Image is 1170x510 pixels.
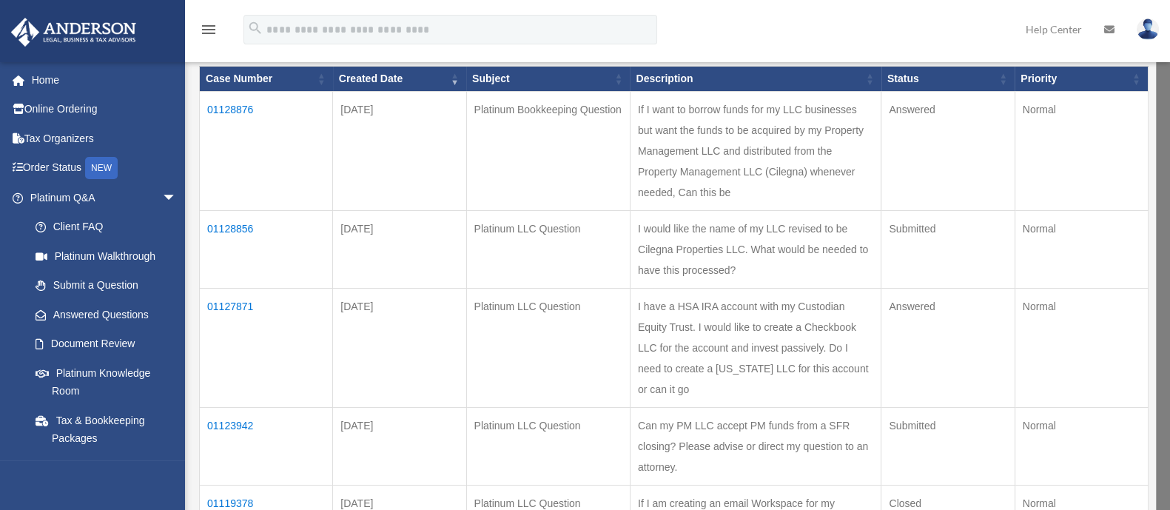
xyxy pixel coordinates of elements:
td: Submitted [881,211,1015,289]
th: Description: activate to sort column ascending [630,67,881,92]
img: User Pic [1137,19,1159,40]
td: 01127871 [200,289,333,408]
a: Land Trust & Deed Forum [21,453,192,483]
a: Document Review [21,329,192,359]
th: Case Number: activate to sort column ascending [200,67,333,92]
a: Tax & Bookkeeping Packages [21,406,192,453]
td: Platinum LLC Question [466,211,630,289]
th: Created Date: activate to sort column ascending [333,67,466,92]
th: Status: activate to sort column ascending [881,67,1015,92]
td: [DATE] [333,289,466,408]
td: Normal [1015,289,1148,408]
th: Priority: activate to sort column ascending [1015,67,1148,92]
img: Anderson Advisors Platinum Portal [7,18,141,47]
td: 01123942 [200,408,333,486]
a: Answered Questions [21,300,184,329]
i: search [247,20,263,36]
td: Submitted [881,408,1015,486]
td: I would like the name of my LLC revised to be Cilegna Properties LLC. What would be needed to hav... [630,211,881,289]
td: Answered [881,92,1015,211]
td: 01128856 [200,211,333,289]
i: menu [200,21,218,38]
td: [DATE] [333,211,466,289]
a: Platinum Q&Aarrow_drop_down [10,183,192,212]
a: Order StatusNEW [10,153,199,184]
td: 01128876 [200,92,333,211]
a: Online Ordering [10,95,199,124]
a: Platinum Walkthrough [21,241,192,271]
td: [DATE] [333,92,466,211]
td: I have a HSA IRA account with my Custodian Equity Trust. I would like to create a Checkbook LLC f... [630,289,881,408]
th: Subject: activate to sort column ascending [466,67,630,92]
span: arrow_drop_down [162,183,192,213]
div: NEW [85,157,118,179]
a: menu [200,26,218,38]
td: Normal [1015,211,1148,289]
td: [DATE] [333,408,466,486]
td: Answered [881,289,1015,408]
a: Platinum Knowledge Room [21,358,192,406]
td: If I want to borrow funds for my LLC businesses but want the funds to be acquired by my Property ... [630,92,881,211]
td: Platinum Bookkeeping Question [466,92,630,211]
td: Normal [1015,92,1148,211]
td: Normal [1015,408,1148,486]
td: Can my PM LLC accept PM funds from a SFR closing? Please advise or direct my question to an attor... [630,408,881,486]
td: Platinum LLC Question [466,289,630,408]
a: Tax Organizers [10,124,199,153]
a: Home [10,65,199,95]
a: Client FAQ [21,212,192,242]
td: Platinum LLC Question [466,408,630,486]
a: Submit a Question [21,271,192,301]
